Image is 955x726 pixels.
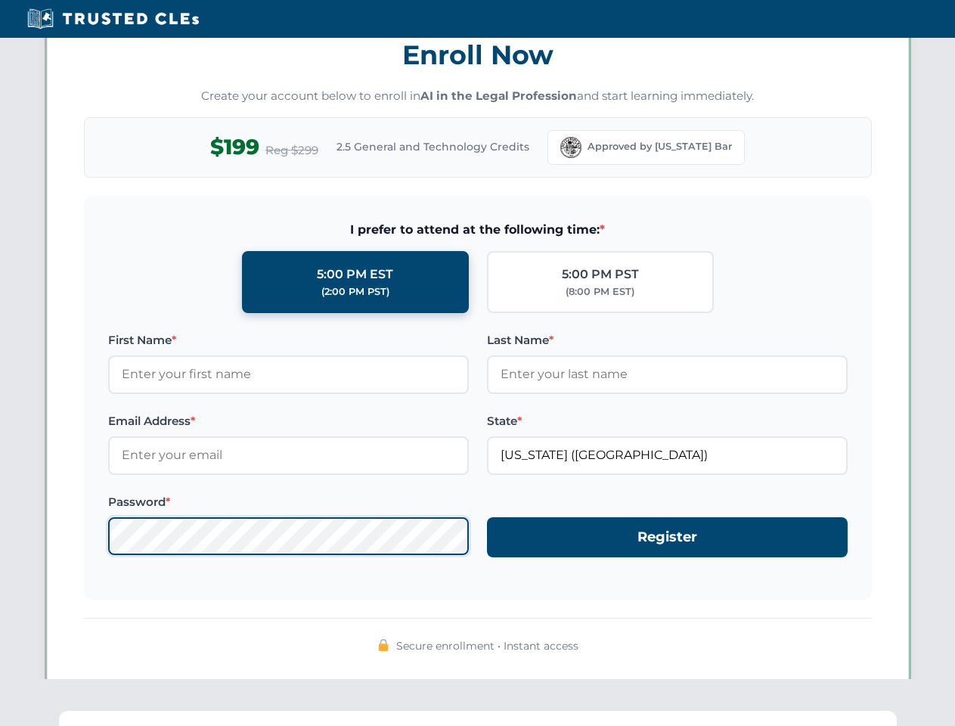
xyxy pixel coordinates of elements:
[108,493,469,511] label: Password
[108,220,848,240] span: I prefer to attend at the following time:
[317,265,393,284] div: 5:00 PM EST
[23,8,203,30] img: Trusted CLEs
[487,331,848,349] label: Last Name
[377,639,389,651] img: 🔒
[560,137,581,158] img: Florida Bar
[321,284,389,299] div: (2:00 PM PST)
[487,412,848,430] label: State
[108,436,469,474] input: Enter your email
[108,355,469,393] input: Enter your first name
[336,138,529,155] span: 2.5 General and Technology Credits
[487,436,848,474] input: Florida (FL)
[396,638,578,654] span: Secure enrollment • Instant access
[210,130,259,164] span: $199
[84,31,872,79] h3: Enroll Now
[487,517,848,557] button: Register
[108,331,469,349] label: First Name
[566,284,634,299] div: (8:00 PM EST)
[265,141,318,160] span: Reg $299
[588,139,732,154] span: Approved by [US_STATE] Bar
[487,355,848,393] input: Enter your last name
[562,265,639,284] div: 5:00 PM PST
[84,88,872,105] p: Create your account below to enroll in and start learning immediately.
[420,88,577,103] strong: AI in the Legal Profession
[108,412,469,430] label: Email Address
